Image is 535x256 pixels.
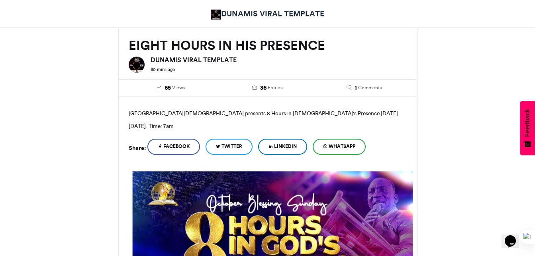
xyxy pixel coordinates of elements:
[355,84,357,93] span: 1
[129,84,214,93] a: 65 Views
[147,139,200,155] a: Facebook
[358,84,382,91] span: Comments
[502,224,527,248] iframe: chat widget
[129,57,145,73] img: DUNAMIS VIRAL TEMPLATE
[211,8,325,20] a: DUNAMIS VIRAL TEMPLATE
[151,57,407,63] h6: DUNAMIS VIRAL TEMPLATE
[151,67,175,72] small: 60 mins ago
[206,139,253,155] a: Twitter
[274,143,297,150] span: LinkedIn
[524,109,531,137] span: Feedback
[313,139,366,155] a: WhatsApp
[172,84,185,91] span: Views
[129,143,146,153] h5: Share:
[225,84,310,93] a: 36 Entries
[211,10,221,20] img: DUNAMIS VIRAL TEMPLATE
[258,139,307,155] a: LinkedIn
[260,84,267,93] span: 36
[520,101,535,155] button: Feedback - Show survey
[322,84,407,93] a: 1 Comments
[268,84,282,91] span: Entries
[329,143,355,150] span: WhatsApp
[129,107,407,132] p: [GEOGRAPHIC_DATA][DEMOGRAPHIC_DATA] presents 8 Hours in [DEMOGRAPHIC_DATA]'s Presence [DATE][DATE...
[129,38,407,53] h2: EIGHT HOURS IN HIS PRESENCE
[163,143,190,150] span: Facebook
[165,84,171,93] span: 65
[221,143,242,150] span: Twitter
